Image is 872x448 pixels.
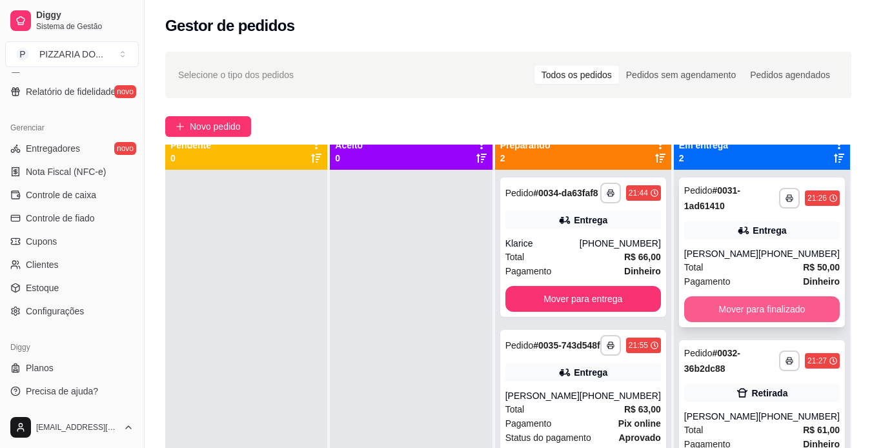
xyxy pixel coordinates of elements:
h2: Gestor de pedidos [165,15,295,36]
strong: R$ 61,00 [803,425,840,435]
p: 0 [335,152,363,165]
a: DiggySistema de Gestão [5,5,139,36]
a: Planos [5,358,139,378]
span: Selecione o tipo dos pedidos [178,68,294,82]
span: Controle de caixa [26,188,96,201]
div: Gerenciar [5,117,139,138]
span: Pedido [684,185,713,196]
p: 0 [170,152,211,165]
div: 21:27 [807,356,827,366]
button: Mover para finalizado [684,296,840,322]
strong: # 0031-1ad61410 [684,185,740,211]
a: Controle de caixa [5,185,139,205]
span: Precisa de ajuda? [26,385,98,398]
div: Diggy [5,337,139,358]
a: Controle de fiado [5,208,139,229]
span: Sistema de Gestão [36,21,134,32]
div: [PHONE_NUMBER] [758,247,840,260]
div: [PERSON_NAME] [684,247,758,260]
strong: R$ 63,00 [624,404,661,414]
div: 21:26 [807,193,827,203]
span: Diggy [36,10,134,21]
span: P [16,48,29,61]
span: Pedido [505,340,534,351]
a: Entregadoresnovo [5,138,139,159]
span: Total [505,250,525,264]
span: plus [176,122,185,131]
strong: Dinheiro [803,276,840,287]
span: Total [684,423,704,437]
button: Select a team [5,41,139,67]
div: Todos os pedidos [534,66,619,84]
span: Pedido [684,348,713,358]
span: Relatório de fidelidade [26,85,116,98]
strong: Pix online [618,418,661,429]
span: Novo pedido [190,119,241,134]
a: Nota Fiscal (NFC-e) [5,161,139,182]
span: Pagamento [684,274,731,289]
a: Estoque [5,278,139,298]
div: [PERSON_NAME] [505,389,580,402]
div: [PERSON_NAME] [684,410,758,423]
strong: # 0035-743d548f [533,340,600,351]
button: Novo pedido [165,116,251,137]
strong: Dinheiro [624,266,661,276]
p: Pendente [170,139,211,152]
span: Pagamento [505,416,552,431]
div: Entrega [574,366,607,379]
span: Nota Fiscal (NFC-e) [26,165,106,178]
strong: # 0034-da63faf8 [533,188,598,198]
div: Entrega [753,224,786,237]
div: 21:55 [629,340,648,351]
button: Mover para entrega [505,286,661,312]
strong: R$ 66,00 [624,252,661,262]
div: [PHONE_NUMBER] [580,237,661,250]
span: Pedido [505,188,534,198]
span: Entregadores [26,142,80,155]
div: Entrega [574,214,607,227]
strong: R$ 50,00 [803,262,840,272]
span: Estoque [26,281,59,294]
span: Pagamento [505,264,552,278]
strong: aprovado [618,433,660,443]
div: [PHONE_NUMBER] [758,410,840,423]
strong: # 0032-36b2dc88 [684,348,740,374]
span: Configurações [26,305,84,318]
span: Cupons [26,235,57,248]
a: Cupons [5,231,139,252]
div: Pedidos agendados [743,66,837,84]
span: Total [505,402,525,416]
div: Retirada [751,387,787,400]
a: Clientes [5,254,139,275]
span: Clientes [26,258,59,271]
p: 2 [500,152,551,165]
div: Pedidos sem agendamento [619,66,743,84]
a: Relatório de fidelidadenovo [5,81,139,102]
p: 2 [679,152,728,165]
div: Klarice [505,237,580,250]
span: Total [684,260,704,274]
p: Aceito [335,139,363,152]
a: Precisa de ajuda? [5,381,139,402]
span: Planos [26,361,54,374]
span: Controle de fiado [26,212,95,225]
span: [EMAIL_ADDRESS][DOMAIN_NAME] [36,422,118,433]
p: Preparando [500,139,551,152]
div: 21:44 [629,188,648,198]
button: [EMAIL_ADDRESS][DOMAIN_NAME] [5,412,139,443]
a: Configurações [5,301,139,321]
div: [PHONE_NUMBER] [580,389,661,402]
span: Status do pagamento [505,431,591,445]
p: Em entrega [679,139,728,152]
div: PIZZARIA DO ... [39,48,103,61]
